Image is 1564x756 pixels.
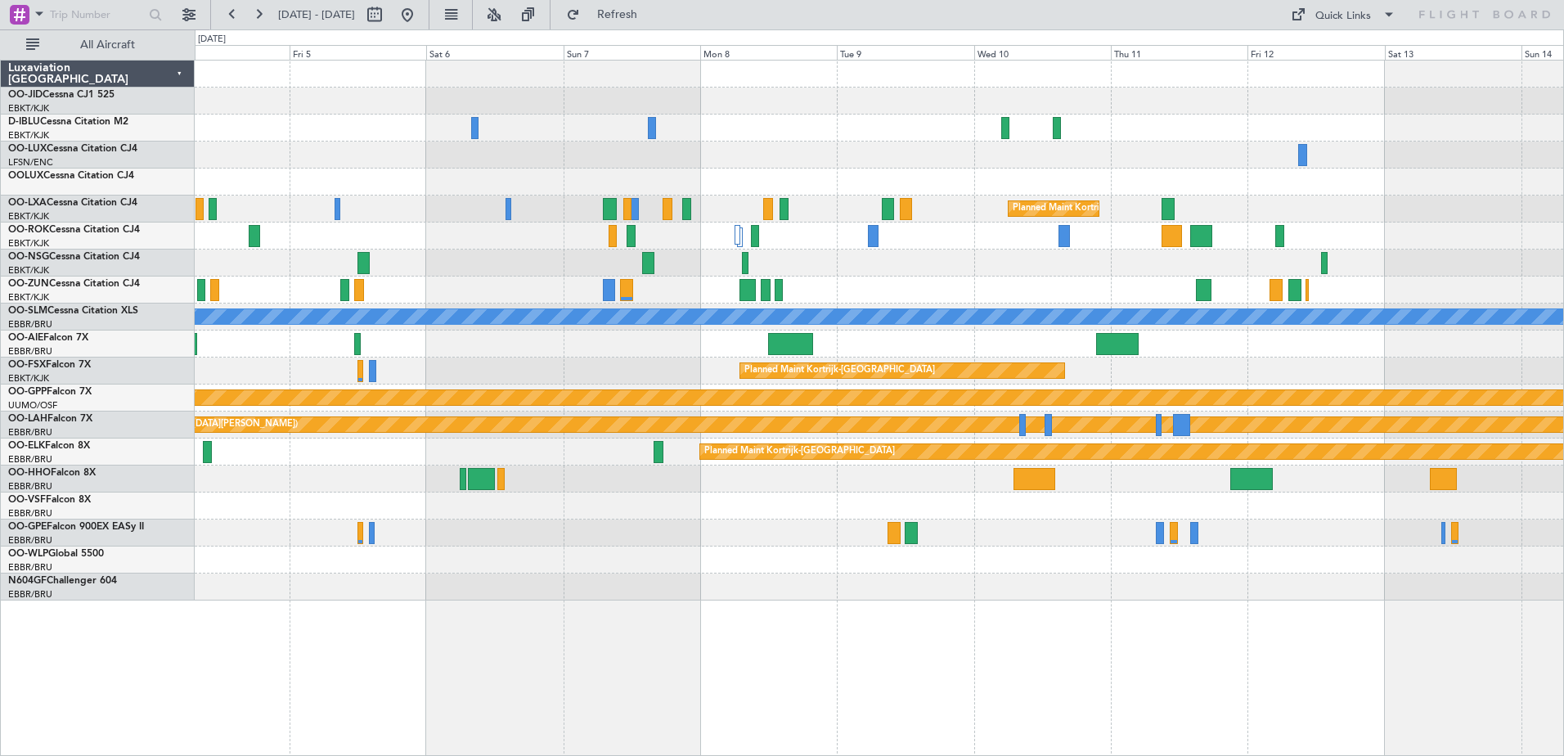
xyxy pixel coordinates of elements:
div: Wed 10 [974,45,1111,60]
div: Fri 5 [290,45,426,60]
a: EBBR/BRU [8,318,52,331]
span: D-IBLU [8,117,40,127]
div: Tue 9 [837,45,973,60]
a: OO-ROKCessna Citation CJ4 [8,225,140,235]
span: OO-AIE [8,333,43,343]
a: OO-SLMCessna Citation XLS [8,306,138,316]
div: Quick Links [1315,8,1371,25]
div: [DATE] [198,33,226,47]
div: Planned Maint Kortrijk-[GEOGRAPHIC_DATA] [744,358,935,383]
span: OO-HHO [8,468,51,478]
a: UUMO/OSF [8,399,57,412]
div: Planned Maint Kortrijk-[GEOGRAPHIC_DATA] [704,439,895,464]
input: Trip Number [50,2,144,27]
span: OO-FSX [8,360,46,370]
span: OO-VSF [8,495,46,505]
span: OO-LAH [8,414,47,424]
a: OO-ZUNCessna Citation CJ4 [8,279,140,289]
a: EBKT/KJK [8,372,49,385]
a: N604GFChallenger 604 [8,576,117,586]
button: Quick Links [1283,2,1404,28]
div: Sat 13 [1385,45,1521,60]
a: OO-LAHFalcon 7X [8,414,92,424]
a: EBBR/BRU [8,453,52,466]
span: OO-LXA [8,198,47,208]
span: OO-LUX [8,144,47,154]
a: OO-VSFFalcon 8X [8,495,91,505]
span: OO-ROK [8,225,49,235]
a: OO-AIEFalcon 7X [8,333,88,343]
span: OO-GPE [8,522,47,532]
a: EBBR/BRU [8,426,52,439]
a: OOLUXCessna Citation CJ4 [8,171,134,181]
a: OO-GPPFalcon 7X [8,387,92,397]
a: OO-NSGCessna Citation CJ4 [8,252,140,262]
a: EBBR/BRU [8,561,52,574]
a: EBKT/KJK [8,210,49,223]
div: Mon 8 [700,45,837,60]
a: OO-GPEFalcon 900EX EASy II [8,522,144,532]
a: EBKT/KJK [8,264,49,277]
a: EBBR/BRU [8,480,52,493]
a: EBBR/BRU [8,507,52,520]
span: N604GF [8,576,47,586]
div: Thu 11 [1111,45,1247,60]
a: EBBR/BRU [8,345,52,358]
a: LFSN/ENC [8,156,53,169]
button: All Aircraft [18,32,178,58]
span: OO-ZUN [8,279,49,289]
a: OO-LXACessna Citation CJ4 [8,198,137,208]
a: OO-WLPGlobal 5500 [8,549,104,559]
div: Sat 6 [426,45,563,60]
div: Planned Maint Kortrijk-[GEOGRAPHIC_DATA] [1013,196,1203,221]
span: OO-GPP [8,387,47,397]
span: Refresh [583,9,652,20]
a: OO-LUXCessna Citation CJ4 [8,144,137,154]
div: Fri 12 [1247,45,1384,60]
div: Thu 4 [153,45,290,60]
a: EBBR/BRU [8,588,52,601]
span: OO-ELK [8,441,45,451]
button: Refresh [559,2,657,28]
div: Sun 7 [564,45,700,60]
a: EBKT/KJK [8,291,49,304]
a: D-IBLUCessna Citation M2 [8,117,128,127]
a: OO-FSXFalcon 7X [8,360,91,370]
a: OO-ELKFalcon 8X [8,441,90,451]
span: OO-JID [8,90,43,100]
span: OO-WLP [8,549,48,559]
span: All Aircraft [43,39,173,51]
a: OO-HHOFalcon 8X [8,468,96,478]
a: EBBR/BRU [8,534,52,547]
span: OOLUX [8,171,43,181]
span: [DATE] - [DATE] [278,7,355,22]
span: OO-SLM [8,306,47,316]
a: EBKT/KJK [8,102,49,115]
a: EBKT/KJK [8,237,49,250]
a: OO-JIDCessna CJ1 525 [8,90,115,100]
a: EBKT/KJK [8,129,49,142]
span: OO-NSG [8,252,49,262]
